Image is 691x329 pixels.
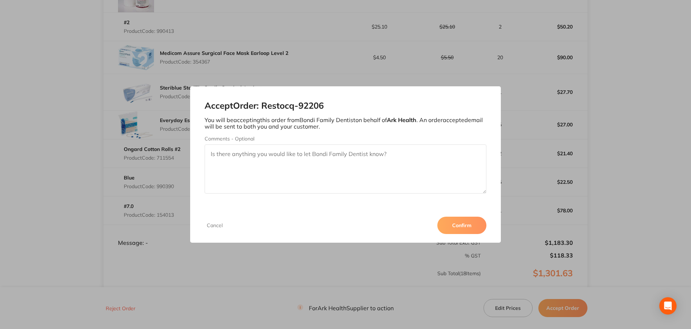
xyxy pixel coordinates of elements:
[205,222,225,229] button: Cancel
[437,217,486,234] button: Confirm
[205,101,487,111] h2: Accept Order: Restocq- 92206
[205,136,487,142] label: Comments - Optional
[387,116,416,124] b: Ark Health
[659,297,677,315] div: Open Intercom Messenger
[205,117,487,130] p: You will be accepting this order from Bondi Family Dentist on behalf of . An order accepted email...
